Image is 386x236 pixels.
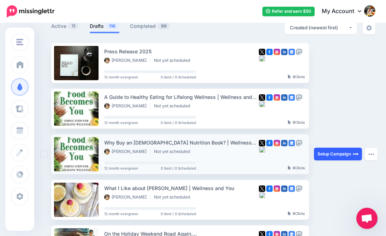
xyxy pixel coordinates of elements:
[90,22,119,30] a: Drafts116
[161,75,196,79] span: 0 Sent / 0 Scheduled
[289,140,295,146] img: google_business-square.png
[368,153,374,155] img: dots.png
[315,3,375,20] a: My Account
[154,194,194,200] li: Not yet scheduled
[281,140,287,146] img: linkedin-square.png
[289,94,295,101] img: google_business-square.png
[104,194,150,200] li: [PERSON_NAME]
[366,25,372,31] img: settings-grey.png
[296,49,302,55] img: mastodon-grey-square.png
[289,49,295,55] img: google_business-square.png
[289,185,295,192] img: google_business-square.png
[293,120,295,124] b: 0
[296,140,302,146] img: mastodon-grey-square.png
[259,94,265,101] img: twitter-square.png
[262,7,315,16] a: Refer and earn $50
[104,184,259,192] div: What I Like about [PERSON_NAME] | Wellness and You
[288,211,291,216] img: pointer-grey-darker.png
[16,39,23,45] img: menu.png
[288,166,305,170] div: Clicks
[285,22,357,34] button: Created (newest first)
[259,49,265,55] img: twitter-square.png
[259,185,265,192] img: twitter-square.png
[104,47,259,55] div: Press Release 2025
[281,49,287,55] img: linkedin-square.png
[259,55,265,61] img: bluesky-grey-square.png
[288,120,305,125] div: Clicks
[293,75,295,79] b: 0
[288,120,291,124] img: pointer-grey-darker.png
[104,121,138,124] span: 12 month evergreen
[259,101,265,107] img: bluesky-grey-square.png
[314,148,362,160] a: Setup Campaign
[68,23,79,29] span: 11
[296,185,302,192] img: mastodon-grey-square.png
[7,5,54,17] img: Missinglettr
[104,58,150,63] li: [PERSON_NAME]
[353,151,358,157] img: arrow-long-right-white.png
[259,146,265,153] img: bluesky-grey-square.png
[356,208,378,229] div: Open chat
[293,166,295,170] b: 0
[288,75,291,79] img: pointer-grey-darker.png
[288,166,291,170] img: pointer-grey-darker.png
[106,23,119,29] span: 116
[158,23,170,29] span: 99
[130,22,171,30] a: Completed99
[104,212,138,216] span: 12 month evergreen
[274,185,280,192] img: instagram-square.png
[293,211,295,216] b: 0
[161,212,196,216] span: 0 Sent / 0 Scheduled
[274,140,280,146] img: instagram-square.png
[281,94,287,101] img: linkedin-square.png
[288,212,305,216] div: Clicks
[290,24,349,31] div: Created (newest first)
[266,49,273,55] img: facebook-square.png
[266,185,273,192] img: facebook-square.png
[266,94,273,101] img: facebook-square.png
[51,22,79,30] a: Active11
[104,166,138,170] span: 12 month evergreen
[296,94,302,101] img: mastodon-grey-square.png
[154,103,194,109] li: Not yet scheduled
[259,192,265,198] img: bluesky-grey-square.png
[104,93,259,101] div: A Guide to Healthy Eating for Lifelong Wellness | Wellness and You
[288,75,305,79] div: Clicks
[161,121,196,124] span: 0 Sent / 0 Scheduled
[104,75,138,79] span: 12 month evergreen
[281,185,287,192] img: linkedin-square.png
[266,140,273,146] img: facebook-square.png
[154,58,194,63] li: Not yet scheduled
[259,140,265,146] img: twitter-square.png
[274,49,280,55] img: instagram-square.png
[104,149,150,154] li: [PERSON_NAME]
[104,103,150,109] li: [PERSON_NAME]
[274,94,280,101] img: instagram-square.png
[161,166,196,170] span: 0 Sent / 0 Scheduled
[154,149,194,154] li: Not yet scheduled
[104,138,259,147] div: Why Buy an [DEMOGRAPHIC_DATA] Nutrition Book? | Wellness and You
